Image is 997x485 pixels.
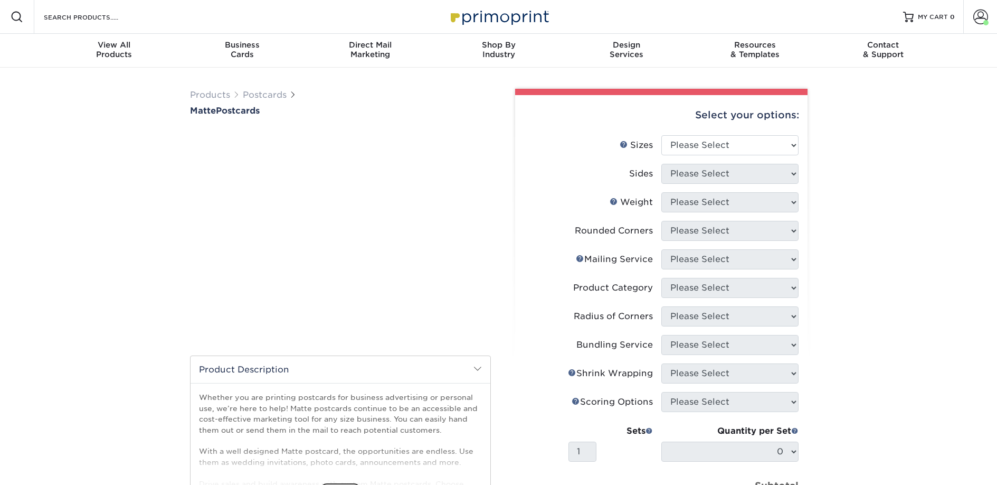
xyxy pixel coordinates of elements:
a: Direct MailMarketing [306,34,434,68]
div: Products [50,40,178,59]
img: Postcards 02 [327,318,354,344]
span: Resources [691,40,819,50]
span: Direct Mail [306,40,434,50]
a: Shop ByIndustry [434,34,563,68]
a: View AllProducts [50,34,178,68]
div: Quantity per Set [661,425,799,437]
div: & Support [819,40,947,59]
div: Rounded Corners [575,225,653,237]
div: Sizes [620,139,653,152]
img: Postcards 01 [292,318,318,344]
div: Radius of Corners [574,310,653,323]
span: 0 [950,13,955,21]
div: Mailing Service [576,253,653,266]
a: Products [190,90,230,100]
div: Select your options: [524,95,799,135]
h1: Postcards [190,106,491,116]
div: Marketing [306,40,434,59]
span: Matte [190,106,216,116]
div: Shrink Wrapping [568,367,653,380]
div: Scoring Options [572,396,653,408]
div: Bundling Service [576,339,653,351]
div: Sets [568,425,653,437]
a: Postcards [243,90,287,100]
a: DesignServices [563,34,691,68]
input: SEARCH PRODUCTS..... [43,11,146,23]
img: Postcards 03 [363,318,389,344]
div: Services [563,40,691,59]
div: Product Category [573,282,653,294]
a: Resources& Templates [691,34,819,68]
div: Weight [610,196,653,209]
span: View All [50,40,178,50]
img: Primoprint [446,5,552,28]
div: Cards [178,40,306,59]
div: Sides [629,167,653,180]
div: Industry [434,40,563,59]
span: Business [178,40,306,50]
span: Contact [819,40,947,50]
h2: Product Description [191,356,490,383]
div: & Templates [691,40,819,59]
span: Design [563,40,691,50]
span: MY CART [918,13,948,22]
span: Shop By [434,40,563,50]
a: MattePostcards [190,106,491,116]
a: Contact& Support [819,34,947,68]
a: BusinessCards [178,34,306,68]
